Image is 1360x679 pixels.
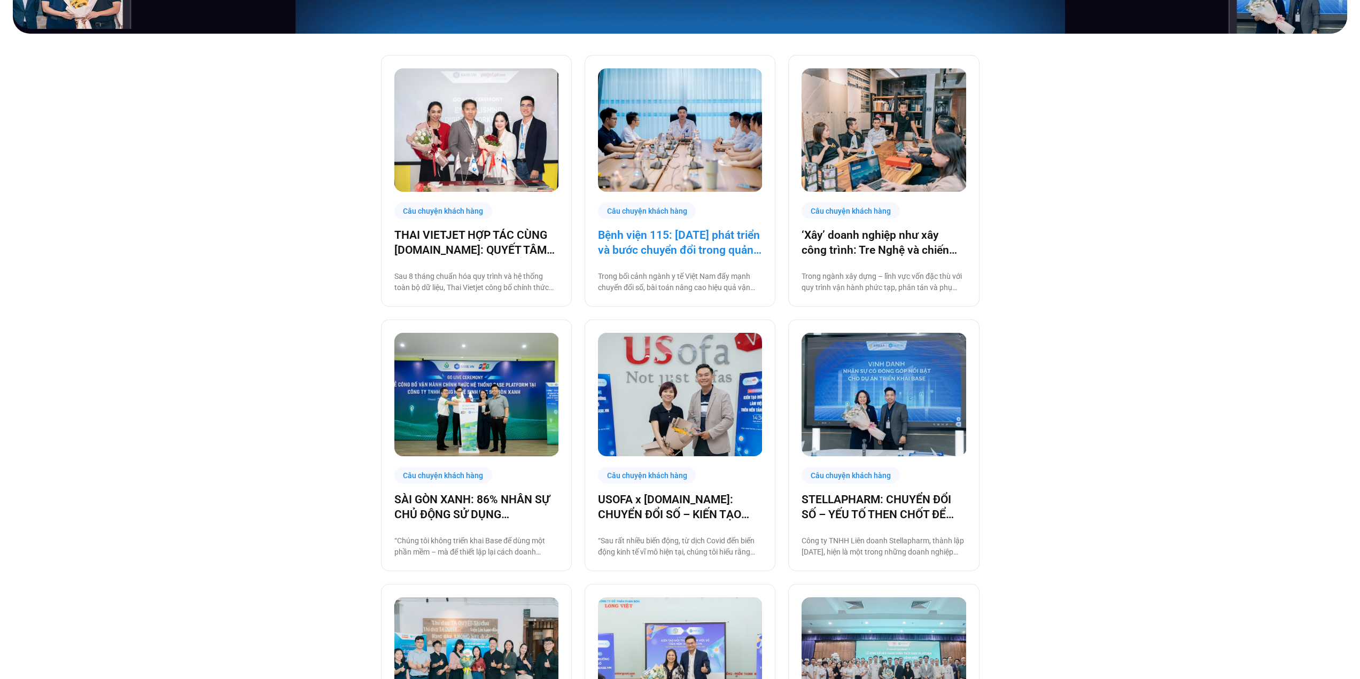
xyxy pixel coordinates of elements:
p: “Sau rất nhiều biến động, từ dịch Covid đến biến động kinh tế vĩ mô hiện tại, chúng tôi hiểu rằng... [598,535,762,558]
a: USOFA x [DOMAIN_NAME]: CHUYỂN ĐỔI SỐ – KIẾN TẠO NỘI LỰC CHINH PHỤC THỊ TRƯỜNG QUỐC TẾ [598,492,762,522]
div: Câu chuyện khách hàng [394,467,493,483]
p: Công ty TNHH Liên doanh Stellapharm, thành lập [DATE], hiện là một trong những doanh nghiệp dẫn đ... [802,535,966,558]
div: Câu chuyện khách hàng [802,202,900,219]
a: Bệnh viện 115: [DATE] phát triển và bước chuyển đổi trong quản trị bệnh viện tư nhân [598,228,762,257]
div: Câu chuyện khách hàng [598,467,696,483]
div: Câu chuyện khách hàng [598,202,696,219]
div: Câu chuyện khách hàng [802,467,900,483]
div: Câu chuyện khách hàng [394,202,493,219]
a: STELLAPHARM: CHUYỂN ĐỔI SỐ – YẾU TỐ THEN CHỐT ĐỂ GIA TĂNG TỐC ĐỘ TĂNG TRƯỞNG [802,492,966,522]
p: “Chúng tôi không triển khai Base để dùng một phần mềm – mà để thiết lập lại cách doanh nghiệp này... [394,535,558,558]
p: Sau 8 tháng chuẩn hóa quy trình và hệ thống toàn bộ dữ liệu, Thai Vietjet công bố chính thức vận ... [394,271,558,293]
a: ‘Xây’ doanh nghiệp như xây công trình: Tre Nghệ và chiến lược chuyển đổi từ gốc [802,228,966,257]
p: Trong ngành xây dựng – lĩnh vực vốn đặc thù với quy trình vận hành phức tạp, phân tán và phụ thuộ... [802,271,966,293]
p: Trong bối cảnh ngành y tế Việt Nam đẩy mạnh chuyển đổi số, bài toán nâng cao hiệu quả vận hành đa... [598,271,762,293]
a: THAI VIETJET HỢP TÁC CÙNG [DOMAIN_NAME]: QUYẾT TÂM “CẤT CÁNH” CHUYỂN ĐỔI SỐ [394,228,558,257]
a: SÀI GÒN XANH: 86% NHÂN SỰ CHỦ ĐỘNG SỬ DỤNG [DOMAIN_NAME], ĐẶT NỀN MÓNG CHO MỘT HỆ SINH THÁI SỐ HO... [394,492,558,522]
